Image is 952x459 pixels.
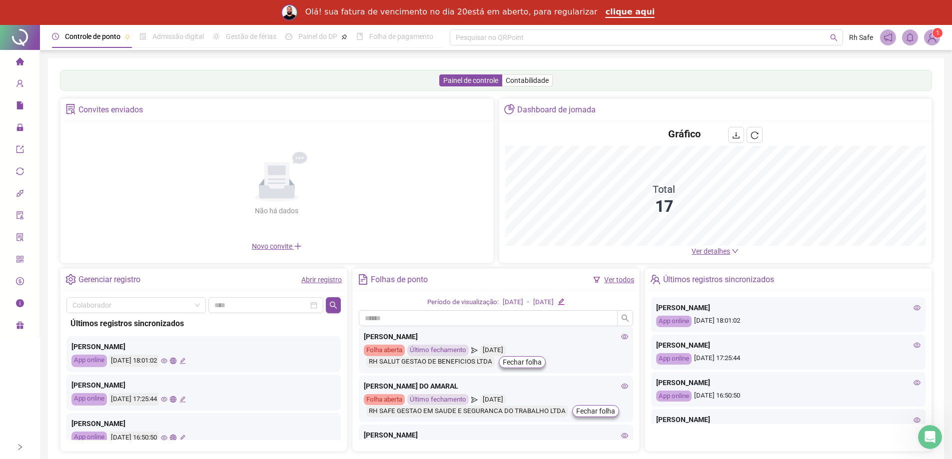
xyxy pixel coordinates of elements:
span: global [170,358,176,364]
a: clique aqui [605,7,655,18]
div: [PERSON_NAME] [656,377,921,388]
span: pushpin [124,34,130,40]
div: [PERSON_NAME] [656,302,921,313]
span: plus [294,242,302,250]
span: eye [161,358,167,364]
span: eye [621,383,628,390]
div: [DATE] 16:50:50 [109,432,158,444]
span: team [650,274,661,285]
img: 85851 [925,30,940,45]
span: eye [161,435,167,441]
span: eye [914,417,921,424]
span: search [329,301,337,309]
span: solution [65,104,76,114]
button: Fechar folha [499,356,546,368]
span: edit [179,435,186,441]
span: eye [914,342,921,349]
div: Último fechamento [407,394,469,406]
span: eye [621,333,628,340]
span: bell [906,33,915,42]
span: reload [751,131,759,139]
div: [PERSON_NAME] [364,331,628,342]
a: Ver todos [604,276,634,284]
span: Admissão digital [152,32,204,40]
div: [DATE] [480,394,506,406]
span: notification [884,33,893,42]
div: [DATE] 18:01:02 [109,355,158,367]
span: solution [16,229,24,249]
div: RH SALUT GESTAO DE BENEFICIOS LTDA [366,356,495,368]
div: - [527,297,529,308]
div: Últimos registros sincronizados [663,272,774,289]
span: Controle de ponto [65,32,120,40]
h4: Gráfico [668,127,701,141]
span: setting [65,274,76,285]
div: App online [71,355,107,367]
span: user-add [16,75,24,95]
img: Profile image for Rodolfo [281,4,297,20]
span: filter [593,276,600,283]
div: Gerenciar registro [78,272,140,289]
div: Folhas de ponto [371,272,428,289]
div: App online [656,353,692,365]
span: file [16,97,24,117]
span: down [732,248,739,255]
span: Rh Safe [849,32,873,43]
div: [PERSON_NAME] [364,430,628,441]
span: edit [179,358,186,364]
span: eye [161,396,167,403]
span: search [621,314,629,322]
span: Folha de pagamento [369,32,433,40]
span: info-circle [16,295,24,315]
span: edit [558,298,564,305]
div: [PERSON_NAME] [656,340,921,351]
span: sun [213,33,220,40]
div: [PERSON_NAME] DO AMARAL [364,381,628,392]
span: sync [16,163,24,183]
span: book [356,33,363,40]
div: Período de visualização: [427,297,499,308]
span: pie-chart [504,104,515,114]
span: qrcode [16,251,24,271]
div: Dashboard de jornada [517,101,596,118]
div: App online [656,316,692,327]
span: clock-circle [52,33,59,40]
span: edit [179,396,186,403]
button: Fechar folha [572,406,619,418]
div: [DATE] 16:50:50 [656,391,921,402]
sup: Atualize o seu contato no menu Meus Dados [933,28,943,38]
span: download [732,131,740,139]
span: global [170,435,176,441]
span: Fechar folha [576,406,615,417]
span: audit [16,207,24,227]
div: Olá! sua fatura de vencimento no dia 20está em aberto, para regularizar [305,7,598,17]
span: dashboard [285,33,292,40]
span: Painel de controle [443,76,498,84]
div: Não há dados [231,206,323,217]
span: search [830,34,838,41]
span: export [16,141,24,161]
span: send [471,345,478,356]
div: Folha aberta [364,394,405,406]
div: [DATE] [503,297,523,308]
span: home [16,53,24,73]
span: api [16,185,24,205]
span: Contabilidade [506,76,549,84]
a: Ver detalhes down [692,248,739,256]
div: Último fechamento [407,345,469,356]
span: file-done [139,33,146,40]
span: Novo convite [252,243,302,251]
iframe: Intercom live chat [918,425,942,449]
span: right [16,444,23,451]
span: Painel do DP [298,32,337,40]
div: [PERSON_NAME] [71,380,336,391]
span: Fechar folha [503,357,542,368]
div: [DATE] [480,345,506,356]
div: RH SAFE GESTAO EM SAUDE E SEGURANCA DO TRABALHO LTDA [366,406,568,417]
div: App online [71,432,107,444]
span: eye [914,304,921,311]
span: file-text [358,274,368,285]
div: [DATE] 17:25:44 [656,353,921,365]
span: eye [621,432,628,439]
span: send [471,394,478,406]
